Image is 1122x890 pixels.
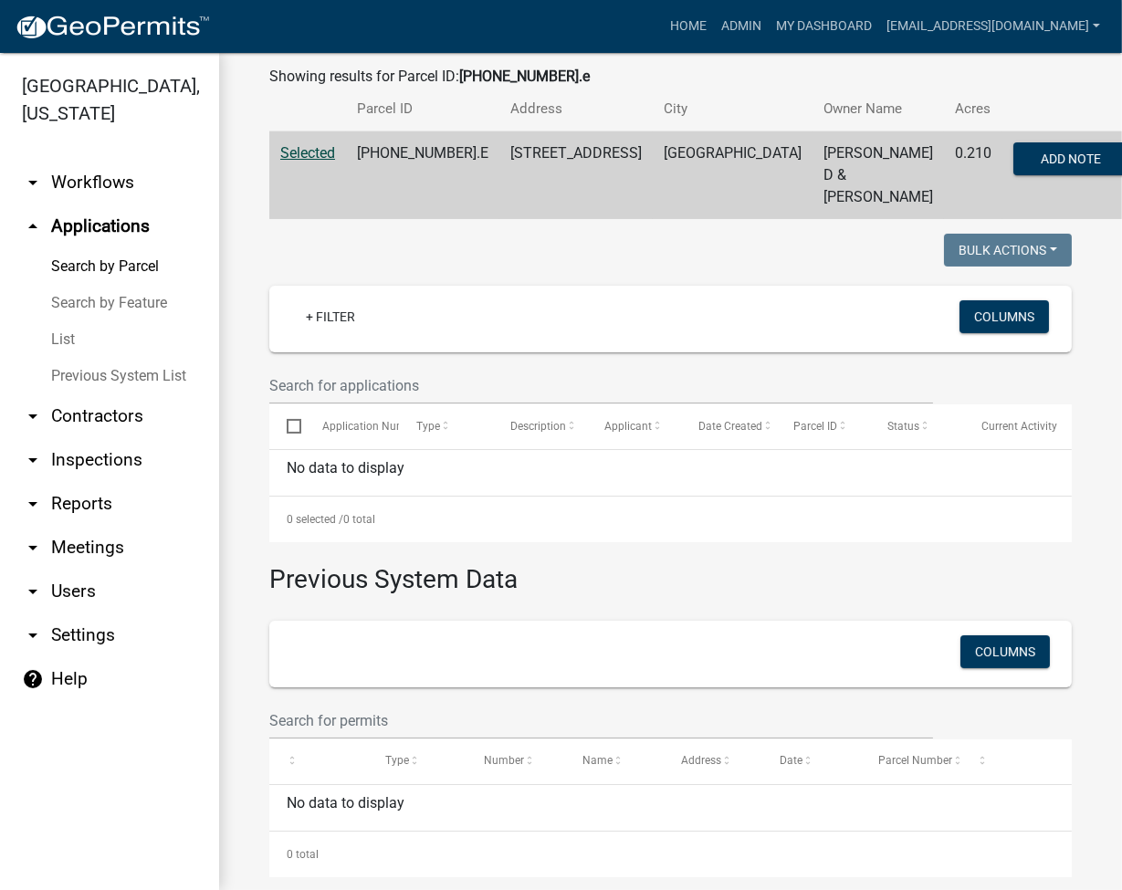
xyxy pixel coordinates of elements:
[604,420,652,433] span: Applicant
[813,88,944,131] th: Owner Name
[653,88,813,131] th: City
[582,754,613,767] span: Name
[565,739,664,783] datatable-header-cell: Name
[775,404,869,448] datatable-header-cell: Parcel ID
[499,131,653,220] td: [STREET_ADDRESS]
[22,624,44,646] i: arrow_drop_down
[22,172,44,194] i: arrow_drop_down
[587,404,681,448] datatable-header-cell: Applicant
[698,420,762,433] span: Date Created
[493,404,587,448] datatable-header-cell: Description
[663,9,714,44] a: Home
[22,215,44,237] i: arrow_drop_up
[664,739,762,783] datatable-header-cell: Address
[879,9,1107,44] a: [EMAIL_ADDRESS][DOMAIN_NAME]
[269,542,1072,599] h3: Previous System Data
[959,300,1049,333] button: Columns
[385,754,409,767] span: Type
[714,9,769,44] a: Admin
[368,739,467,783] datatable-header-cell: Type
[269,702,933,739] input: Search for permits
[964,404,1058,448] datatable-header-cell: Current Activity
[269,785,1072,831] div: No data to display
[459,68,590,85] strong: [PHONE_NUMBER].e
[510,420,566,433] span: Description
[981,420,1057,433] span: Current Activity
[944,131,1002,220] td: 0.210
[22,581,44,602] i: arrow_drop_down
[322,420,422,433] span: Application Number
[287,513,343,526] span: 0 selected /
[960,635,1050,668] button: Columns
[1041,152,1101,166] span: Add Note
[780,754,802,767] span: Date
[484,754,524,767] span: Number
[280,144,335,162] a: Selected
[887,420,919,433] span: Status
[22,493,44,515] i: arrow_drop_down
[346,88,499,131] th: Parcel ID
[22,668,44,690] i: help
[861,739,959,783] datatable-header-cell: Parcel Number
[944,234,1072,267] button: Bulk Actions
[269,66,1072,88] div: Showing results for Parcel ID:
[878,754,952,767] span: Parcel Number
[346,131,499,220] td: [PHONE_NUMBER].E
[304,404,398,448] datatable-header-cell: Application Number
[269,450,1072,496] div: No data to display
[269,497,1072,542] div: 0 total
[399,404,493,448] datatable-header-cell: Type
[269,367,933,404] input: Search for applications
[416,420,440,433] span: Type
[499,88,653,131] th: Address
[681,754,721,767] span: Address
[22,449,44,471] i: arrow_drop_down
[793,420,837,433] span: Parcel ID
[22,537,44,559] i: arrow_drop_down
[467,739,565,783] datatable-header-cell: Number
[269,404,304,448] datatable-header-cell: Select
[762,739,861,783] datatable-header-cell: Date
[813,131,944,220] td: [PERSON_NAME] D & [PERSON_NAME]
[22,405,44,427] i: arrow_drop_down
[291,300,370,333] a: + Filter
[769,9,879,44] a: My Dashboard
[870,404,964,448] datatable-header-cell: Status
[653,131,813,220] td: [GEOGRAPHIC_DATA]
[681,404,775,448] datatable-header-cell: Date Created
[269,832,1072,877] div: 0 total
[944,88,1002,131] th: Acres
